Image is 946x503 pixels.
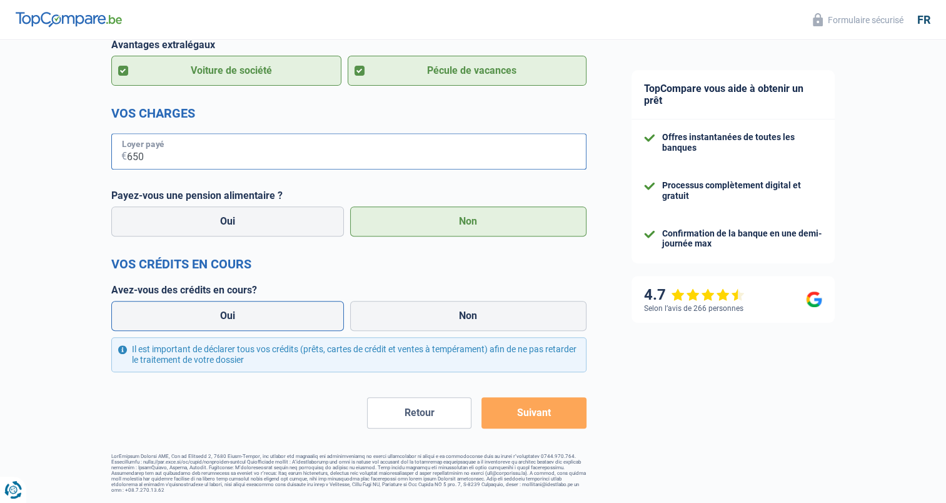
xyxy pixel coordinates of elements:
label: Voiture de société [111,56,342,86]
button: Retour [367,397,471,429]
label: Non [350,206,586,236]
button: Formulaire sécurisé [805,9,911,30]
div: 4.7 [644,286,745,304]
div: Il est important de déclarer tous vos crédits (prêts, cartes de crédit et ventes à tempérament) a... [111,337,586,372]
h2: Vos crédits en cours [111,257,586,272]
footer: LorEmipsum Dolorsi AME, Con ad Elitsedd 2, 7680 Eiusm-Tempor, inc utlabor etd magnaaliq eni admin... [111,454,586,493]
label: Pécule de vacances [348,56,586,86]
img: TopCompare Logo [16,12,122,27]
div: fr [917,13,930,27]
label: Payez-vous une pension alimentaire ? [111,190,586,201]
button: Suivant [481,397,586,429]
div: Processus complètement digital et gratuit [662,180,822,201]
label: Avez-vous des crédits en cours? [111,284,586,296]
label: Non [350,301,586,331]
div: Offres instantanées de toutes les banques [662,132,822,153]
div: Confirmation de la banque en une demi-journée max [662,228,822,250]
label: Avantages extralégaux [111,39,586,51]
div: TopCompare vous aide à obtenir un prêt [632,70,835,119]
span: € [111,133,127,170]
label: Oui [111,206,345,236]
div: Selon l’avis de 266 personnes [644,304,743,313]
label: Oui [111,301,345,331]
h2: Vos charges [111,106,586,121]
